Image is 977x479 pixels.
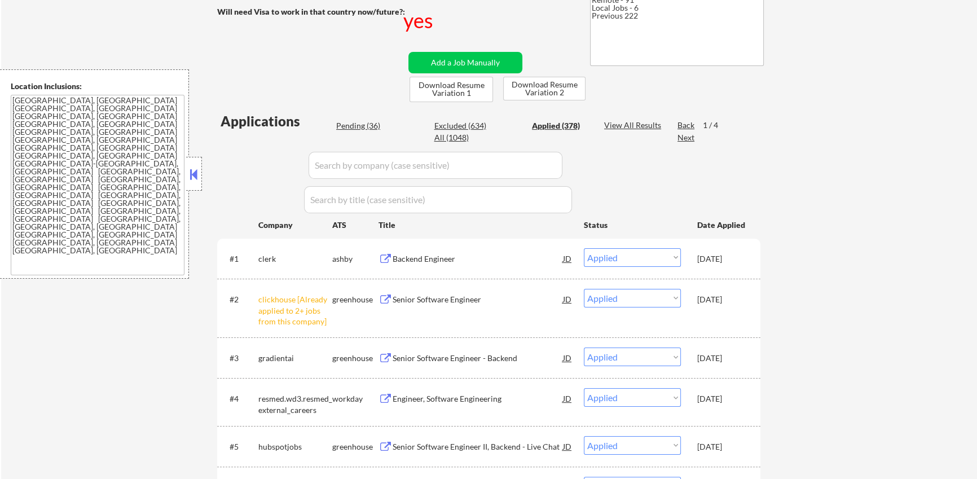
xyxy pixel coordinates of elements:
div: ashby [332,253,379,265]
div: 1 / 4 [703,120,729,131]
input: Search by title (case sensitive) [304,186,572,213]
div: JD [562,348,573,368]
div: Applied (378) [532,120,588,131]
div: View All Results [604,120,664,131]
div: JD [562,436,573,456]
div: Location Inclusions: [11,81,184,92]
div: Senior Software Engineer II, Backend - Live Chat [393,441,563,452]
div: #2 [230,294,249,305]
div: #1 [230,253,249,265]
input: Search by company (case sensitive) [309,152,562,179]
div: Pending (36) [336,120,393,131]
div: [DATE] [697,393,747,405]
button: Add a Job Manually [408,52,522,73]
button: Download Resume Variation 2 [503,77,586,100]
div: All (1048) [434,132,490,143]
div: Applications [221,115,332,128]
div: Date Applied [697,219,747,231]
div: yes [403,6,435,34]
div: resmed.wd3.resmed_external_careers [258,393,332,415]
div: greenhouse [332,441,379,452]
div: [DATE] [697,294,747,305]
div: JD [562,388,573,408]
div: JD [562,248,573,269]
div: Excluded (634) [434,120,490,131]
div: Back [677,120,696,131]
div: greenhouse [332,294,379,305]
div: #4 [230,393,249,405]
div: Company [258,219,332,231]
div: #5 [230,441,249,452]
div: Backend Engineer [393,253,563,265]
div: ATS [332,219,379,231]
div: Title [379,219,573,231]
div: #3 [230,353,249,364]
div: greenhouse [332,353,379,364]
div: Senior Software Engineer - Backend [393,353,563,364]
div: Senior Software Engineer [393,294,563,305]
div: workday [332,393,379,405]
div: clerk [258,253,332,265]
div: Engineer, Software Engineering [393,393,563,405]
div: [DATE] [697,353,747,364]
div: hubspotjobs [258,441,332,452]
div: [DATE] [697,441,747,452]
div: clickhouse [Already applied to 2+ jobs from this company] [258,294,332,327]
div: gradientai [258,353,332,364]
div: Status [584,214,681,235]
div: JD [562,289,573,309]
div: Next [677,132,696,143]
strong: Will need Visa to work in that country now/future?: [217,7,405,16]
div: [DATE] [697,253,747,265]
button: Download Resume Variation 1 [410,77,493,102]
